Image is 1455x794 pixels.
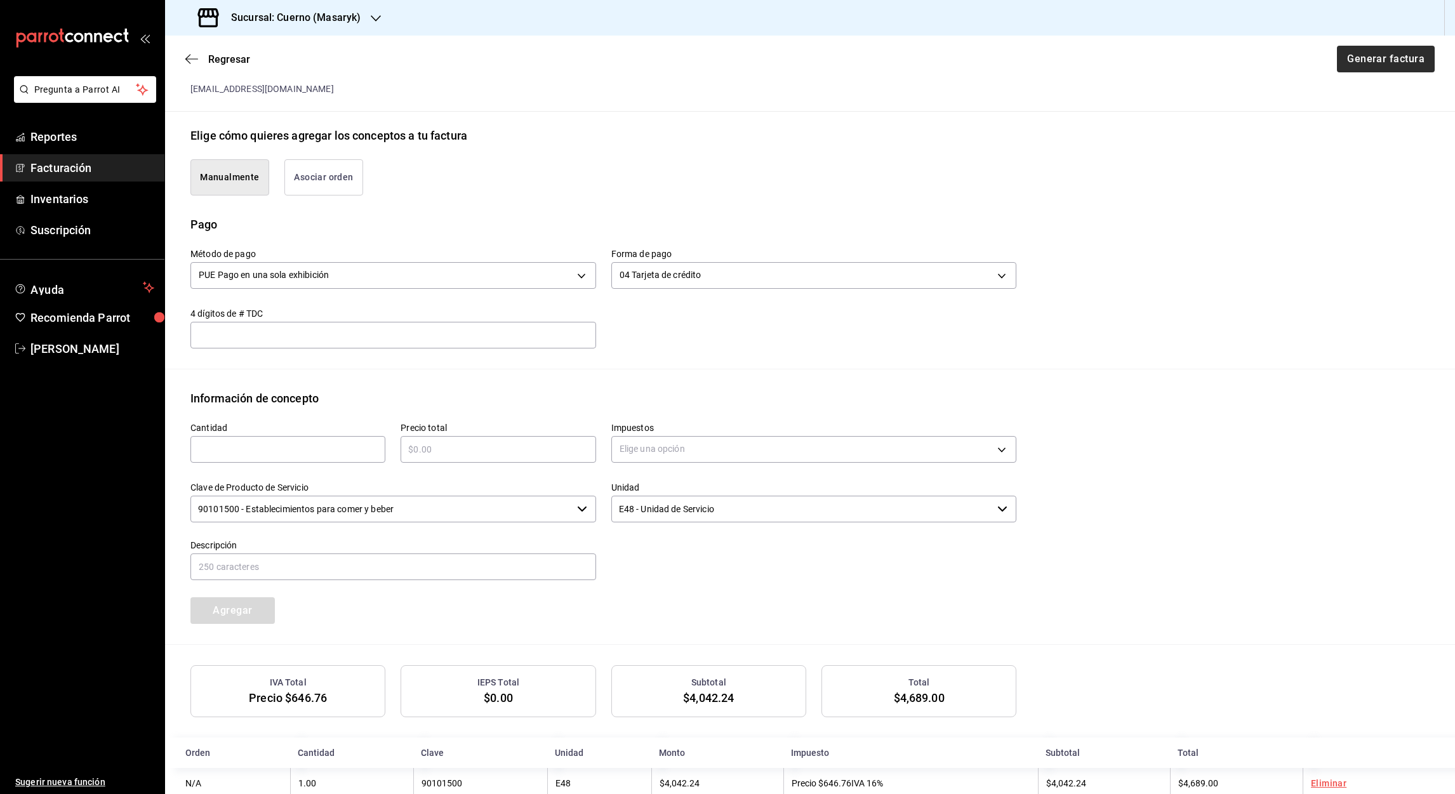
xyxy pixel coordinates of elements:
[199,268,329,281] span: PUE Pago en una sola exhibición
[190,496,572,522] input: Elige una opción
[249,691,327,705] span: Precio $646.76
[30,192,88,206] font: Inventarios
[1046,778,1086,788] span: $4,042.24
[611,436,1017,463] div: Elige una opción
[611,249,1017,258] label: Forma de pago
[30,161,91,175] font: Facturación
[691,676,726,689] h3: Subtotal
[908,676,930,689] h3: Total
[185,53,250,65] button: Regresar
[413,738,547,768] th: Clave
[1337,46,1435,72] button: Generar factura
[298,778,316,788] span: 1.00
[165,738,290,768] th: Orden
[15,777,105,787] font: Sugerir nueva función
[34,83,136,96] span: Pregunta a Parrot AI
[190,216,218,233] div: Pago
[401,423,595,432] label: Precio total
[190,423,385,432] label: Cantidad
[611,482,1017,491] label: Unidad
[9,92,156,105] a: Pregunta a Parrot AI
[190,83,1016,96] div: [EMAIL_ADDRESS][DOMAIN_NAME]
[611,423,1017,432] label: Impuestos
[190,540,596,549] label: Descripción
[783,738,1038,768] th: Impuesto
[1170,738,1303,768] th: Total
[477,676,519,689] h3: IEPS Total
[190,159,269,195] button: Manualmente
[221,10,361,25] h3: Sucursal: Cuerno (Masaryk)
[651,738,784,768] th: Monto
[190,249,596,258] label: Método de pago
[284,159,363,195] button: Asociar orden
[792,778,851,788] span: Precio $646.76
[30,130,77,143] font: Reportes
[14,76,156,103] button: Pregunta a Parrot AI
[190,553,596,580] input: 250 caracteres
[190,482,596,491] label: Clave de Producto de Servicio
[894,691,945,705] span: $4,689.00
[208,53,250,65] span: Regresar
[270,676,307,689] h3: IVA Total
[140,33,150,43] button: open_drawer_menu
[290,738,413,768] th: Cantidad
[1178,778,1218,788] span: $4,689.00
[660,778,700,788] span: $4,042.24
[30,311,130,324] font: Recomienda Parrot
[401,442,595,457] input: $0.00
[547,738,651,768] th: Unidad
[1311,778,1346,788] a: Eliminar
[620,268,701,281] span: 04 Tarjeta de crédito
[190,390,319,407] div: Información de concepto
[190,308,596,317] label: 4 dígitos de # TDC
[30,342,119,355] font: [PERSON_NAME]
[611,496,993,522] input: Elige una opción
[484,691,513,705] span: $0.00
[190,127,467,144] div: Elige cómo quieres agregar los conceptos a tu factura
[683,691,734,705] span: $4,042.24
[30,280,138,295] span: Ayuda
[1038,738,1171,768] th: Subtotal
[30,223,91,237] font: Suscripción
